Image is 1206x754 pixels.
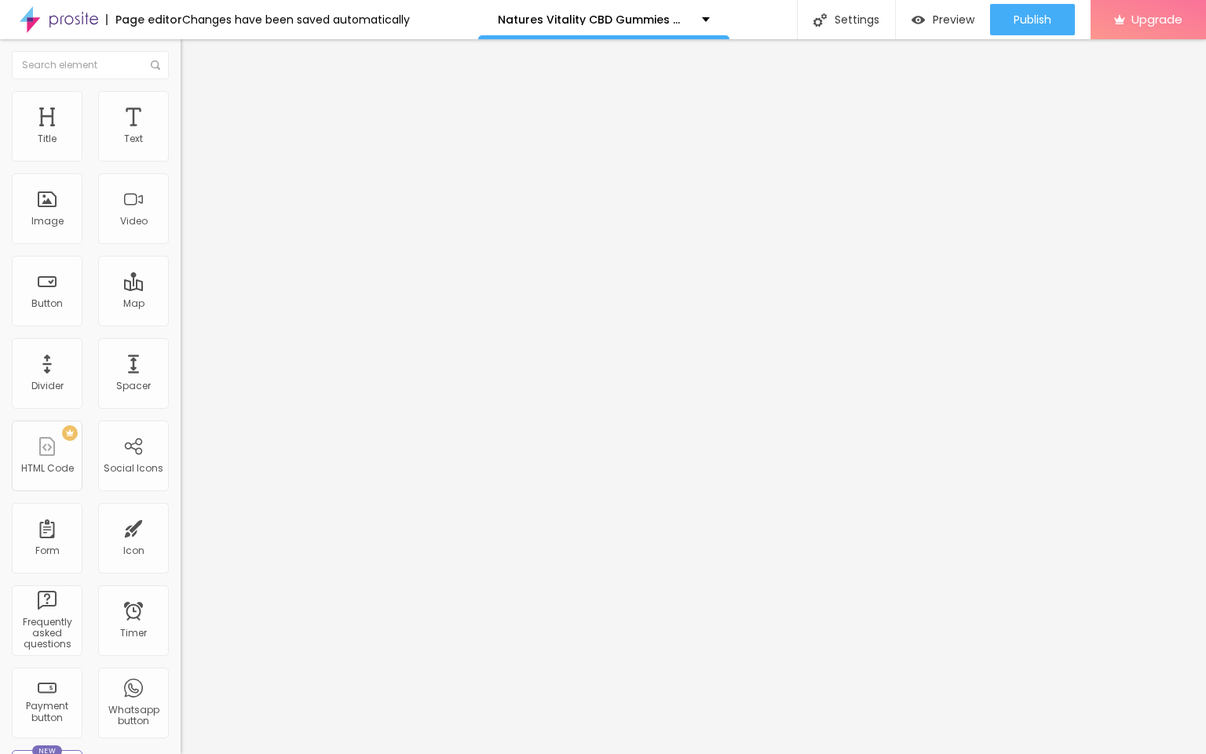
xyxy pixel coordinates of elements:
[21,463,74,474] div: HTML Code
[104,463,163,474] div: Social Icons
[35,545,60,556] div: Form
[31,298,63,309] div: Button
[12,51,169,79] input: Search element
[116,381,151,392] div: Spacer
[813,13,827,27] img: Icone
[124,133,143,144] div: Text
[120,628,147,639] div: Timer
[31,381,64,392] div: Divider
[1131,13,1182,26] span: Upgrade
[896,4,990,35] button: Preview
[123,545,144,556] div: Icon
[120,216,148,227] div: Video
[181,39,1206,754] iframe: Editor
[38,133,57,144] div: Title
[990,4,1075,35] button: Publish
[151,60,160,70] img: Icone
[106,14,182,25] div: Page editor
[933,13,974,26] span: Preview
[912,13,925,27] img: view-1.svg
[123,298,144,309] div: Map
[102,705,164,727] div: Whatsapp button
[31,216,64,227] div: Image
[182,14,410,25] div: Changes have been saved automatically
[1014,13,1051,26] span: Publish
[16,617,78,650] div: Frequently asked questions
[498,14,690,25] p: Natures Vitality CBD Gummies We Tested It For 90 Days. How does it work?
[16,701,78,723] div: Payment button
